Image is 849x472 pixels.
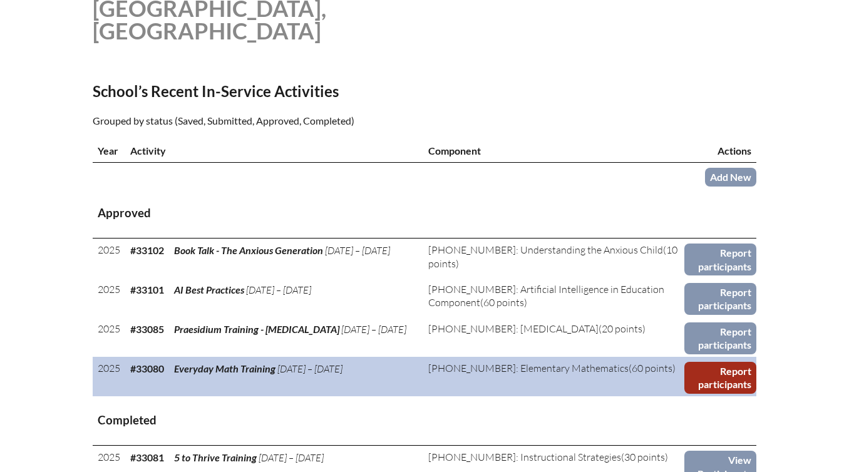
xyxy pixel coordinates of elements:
[174,284,244,295] span: AI Best Practices
[423,239,684,278] td: (10 points)
[93,239,125,278] td: 2025
[246,284,311,296] span: [DATE] – [DATE]
[98,205,751,221] h3: Approved
[130,323,164,335] b: #33085
[130,244,164,256] b: #33102
[174,244,323,256] span: Book Talk - The Anxious Generation
[428,362,629,374] span: [PHONE_NUMBER]: Elementary Mathematics
[130,284,164,295] b: #33101
[130,362,164,374] b: #33080
[125,139,423,163] th: Activity
[684,283,756,315] a: Report participants
[174,323,339,335] span: Praesidium Training - [MEDICAL_DATA]
[93,317,125,357] td: 2025
[93,113,533,129] p: Grouped by status (Saved, Submitted, Approved, Completed)
[684,362,756,394] a: Report participants
[705,168,756,186] a: Add New
[259,451,324,464] span: [DATE] – [DATE]
[174,362,275,374] span: Everyday Math Training
[423,139,684,163] th: Component
[428,451,621,463] span: [PHONE_NUMBER]: Instructional Strategies
[684,244,756,275] a: Report participants
[325,244,390,257] span: [DATE] – [DATE]
[423,278,684,317] td: (60 points)
[423,357,684,396] td: (60 points)
[98,413,751,428] h3: Completed
[174,451,257,463] span: 5 to Thrive Training
[684,322,756,354] a: Report participants
[130,451,164,463] b: #33081
[428,322,599,335] span: [PHONE_NUMBER]: [MEDICAL_DATA]
[428,283,664,309] span: [PHONE_NUMBER]: Artificial Intelligence in Education Component
[93,357,125,396] td: 2025
[428,244,663,256] span: [PHONE_NUMBER]: Understanding the Anxious Child
[423,317,684,357] td: (20 points)
[93,278,125,317] td: 2025
[684,139,756,163] th: Actions
[341,323,406,336] span: [DATE] – [DATE]
[277,362,342,375] span: [DATE] – [DATE]
[93,139,125,163] th: Year
[93,82,533,100] h2: School’s Recent In-Service Activities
